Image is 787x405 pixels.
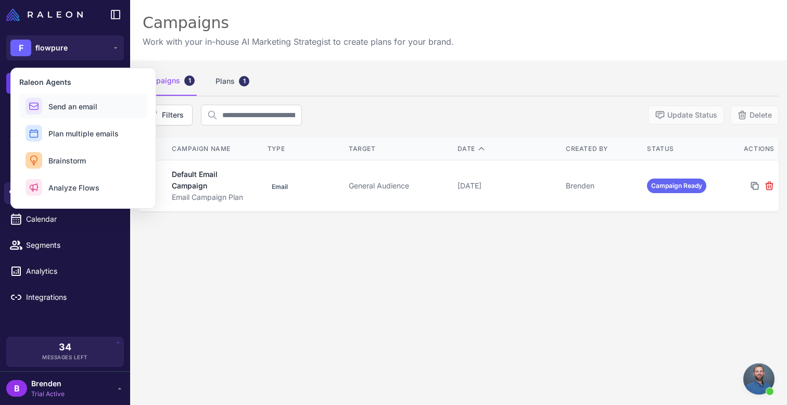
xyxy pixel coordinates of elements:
a: Raleon Logo [6,8,87,21]
a: Segments [4,234,126,256]
div: Type [268,144,340,154]
div: Created By [566,144,639,154]
button: Brainstorm [19,148,147,173]
div: Campaign Name [172,144,257,154]
span: Trial Active [31,389,65,399]
span: Calendar [26,213,118,225]
span: Integrations [26,292,118,303]
button: Filters [138,105,193,125]
span: Brenden [31,378,65,389]
button: +New Chat [6,73,124,94]
div: Date [458,144,557,154]
button: Delete [730,106,779,124]
span: Email [268,182,292,192]
button: Plan multiple emails [19,121,147,146]
div: 1 [184,75,195,86]
a: Integrations [4,286,126,308]
a: Email Design [4,156,126,178]
button: Update Status [648,106,724,124]
div: Plans [213,67,251,96]
span: Messages Left [42,353,88,361]
div: Status [647,144,720,154]
p: Work with your in-house AI Marketing Strategist to create plans for your brand. [143,35,454,48]
span: Segments [26,239,118,251]
a: Campaigns [4,182,126,204]
a: Analytics [4,260,126,282]
button: Fflowpure [6,35,124,60]
div: Target [349,144,449,154]
div: Campaigns [138,67,197,96]
div: F [10,40,31,56]
span: Brainstorm [48,155,86,166]
a: Open chat [743,363,775,395]
div: B [6,380,27,397]
a: Calendar [4,208,126,230]
div: Default Email Campaign [172,169,247,192]
img: Raleon Logo [6,8,83,21]
button: Analyze Flows [19,175,147,200]
span: Send an email [48,101,97,112]
div: [DATE] [458,180,557,192]
span: Campaign Ready [647,179,706,193]
span: flowpure [35,42,68,54]
span: Analytics [26,265,118,277]
span: Plan multiple emails [48,128,119,139]
div: Brenden [566,180,639,192]
th: Actions [725,138,779,160]
span: Analyze Flows [48,182,99,193]
div: Email Campaign Plan [172,192,257,203]
h3: Raleon Agents [19,77,147,87]
button: Send an email [19,94,147,119]
a: Knowledge [4,130,126,152]
div: General Audience [349,180,449,192]
div: 1 [239,76,249,86]
div: Campaigns [143,12,454,33]
span: 34 [59,343,71,352]
a: Chats [4,104,126,126]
